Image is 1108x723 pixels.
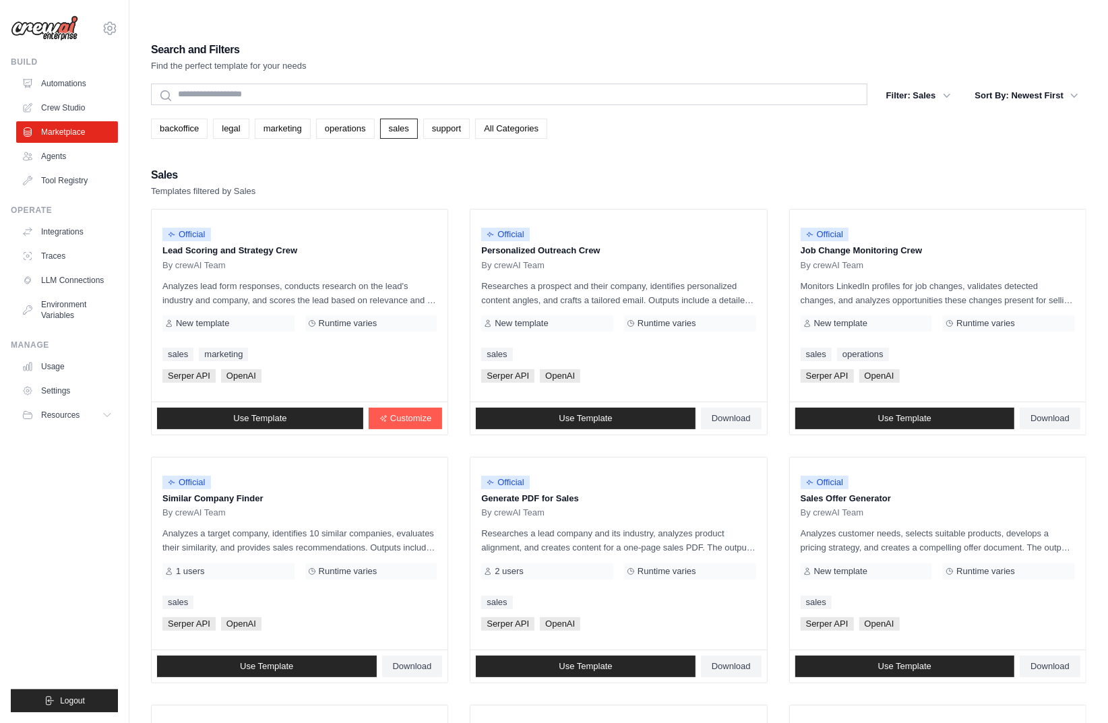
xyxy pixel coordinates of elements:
span: Download [1030,413,1070,424]
a: marketing [255,119,311,139]
a: Automations [16,73,118,94]
span: Resources [41,410,80,420]
button: Filter: Sales [878,84,959,108]
span: 2 users [495,566,524,577]
span: By crewAI Team [801,260,864,271]
span: By crewAI Team [481,507,545,518]
div: Manage [11,340,118,350]
span: Runtime varies [319,566,377,577]
span: Download [712,661,751,672]
a: Agents [16,146,118,167]
a: Use Template [795,656,1015,677]
span: Runtime varies [638,566,696,577]
a: Tool Registry [16,170,118,191]
a: Use Template [476,656,696,677]
span: Serper API [162,617,216,631]
a: LLM Connections [16,270,118,291]
a: support [423,119,470,139]
a: sales [481,596,512,609]
a: Use Template [795,408,1015,429]
span: New template [814,566,867,577]
a: marketing [199,348,248,361]
span: OpenAI [540,617,580,631]
span: Use Template [559,413,612,424]
span: Use Template [240,661,293,672]
a: sales [801,348,832,361]
a: Download [701,656,762,677]
span: Official [162,228,211,241]
a: Environment Variables [16,294,118,326]
span: Runtime varies [956,318,1015,329]
a: Crew Studio [16,97,118,119]
span: Use Template [559,661,612,672]
a: Use Template [476,408,696,429]
span: New template [176,318,229,329]
p: Analyzes customer needs, selects suitable products, develops a pricing strategy, and creates a co... [801,526,1075,555]
p: Find the perfect template for your needs [151,59,307,73]
a: Marketplace [16,121,118,143]
a: operations [837,348,889,361]
a: Customize [369,408,442,429]
span: Download [393,661,432,672]
p: Researches a prospect and their company, identifies personalized content angles, and crafts a tai... [481,279,756,307]
a: Traces [16,245,118,267]
a: Settings [16,380,118,402]
h2: Sales [151,166,255,185]
button: Sort By: Newest First [967,84,1086,108]
span: Serper API [801,369,854,383]
span: 1 users [176,566,205,577]
span: Serper API [162,369,216,383]
p: Personalized Outreach Crew [481,244,756,257]
a: Download [701,408,762,429]
p: Sales Offer Generator [801,492,1075,505]
p: Monitors LinkedIn profiles for job changes, validates detected changes, and analyzes opportunitie... [801,279,1075,307]
a: operations [316,119,375,139]
span: OpenAI [859,369,900,383]
span: By crewAI Team [162,507,226,518]
span: Download [1030,661,1070,672]
span: Use Template [878,413,931,424]
span: Runtime varies [319,318,377,329]
p: Lead Scoring and Strategy Crew [162,244,437,257]
span: Runtime varies [956,566,1015,577]
span: Official [801,228,849,241]
a: sales [162,348,193,361]
a: sales [380,119,418,139]
a: Usage [16,356,118,377]
span: Serper API [801,617,854,631]
a: Download [382,656,443,677]
span: Official [801,476,849,489]
a: All Categories [475,119,547,139]
button: Resources [16,404,118,426]
span: Official [162,476,211,489]
p: Job Change Monitoring Crew [801,244,1075,257]
span: Runtime varies [638,318,696,329]
span: OpenAI [221,369,261,383]
a: Integrations [16,221,118,243]
span: New template [814,318,867,329]
span: By crewAI Team [801,507,864,518]
span: Serper API [481,369,534,383]
span: Official [481,228,530,241]
span: Download [712,413,751,424]
span: OpenAI [221,617,261,631]
p: Generate PDF for Sales [481,492,756,505]
span: OpenAI [859,617,900,631]
span: Customize [390,413,431,424]
a: Use Template [157,408,363,429]
span: By crewAI Team [162,260,226,271]
button: Logout [11,689,118,712]
a: legal [213,119,249,139]
span: Logout [60,695,85,706]
h2: Search and Filters [151,40,307,59]
p: Analyzes a target company, identifies 10 similar companies, evaluates their similarity, and provi... [162,526,437,555]
a: backoffice [151,119,208,139]
p: Similar Company Finder [162,492,437,505]
span: Serper API [481,617,534,631]
div: Build [11,57,118,67]
a: Use Template [157,656,377,677]
a: Download [1020,408,1080,429]
span: Official [481,476,530,489]
span: Use Template [233,413,286,424]
p: Templates filtered by Sales [151,185,255,198]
